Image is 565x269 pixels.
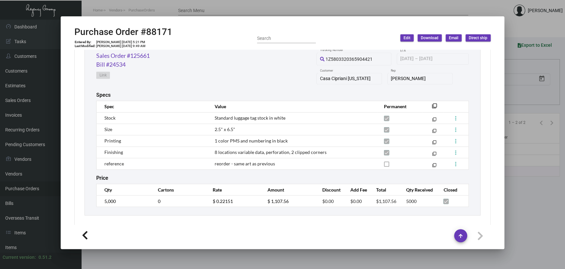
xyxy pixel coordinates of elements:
h2: Price [96,175,108,181]
th: Total [370,184,400,195]
span: $1,107.56 [376,198,396,204]
th: Cartons [151,184,206,195]
mat-icon: filter_none [432,153,436,157]
button: Edit [400,34,414,42]
span: Finishing [104,149,123,155]
mat-icon: filter_none [432,105,437,110]
th: Permanent [377,101,422,112]
td: [PERSON_NAME] [DATE] 5:21 PM [96,40,146,44]
span: reference [104,161,124,166]
span: Standard luggage tag stock in white [215,115,285,121]
h2: Purchase Order #88171 [74,26,172,38]
div: Current version: [3,254,36,261]
span: Stock [104,115,115,121]
span: Email [449,35,458,41]
span: 1 color PMS and numbering in black [215,138,288,143]
button: Direct ship [466,34,491,42]
th: Amount [261,184,316,195]
input: Start date [400,56,414,61]
a: Sales Order #125661 [96,51,150,60]
th: Value [208,101,377,112]
th: Add Fee [344,184,370,195]
div: 0.51.2 [38,254,52,261]
input: End date [419,56,450,61]
span: $0.00 [322,198,334,204]
span: 1Z5803320365904421 [326,57,373,62]
span: Printing [104,138,121,143]
mat-icon: filter_none [432,142,436,146]
mat-icon: filter_none [432,164,436,169]
button: Email [446,34,462,42]
span: Edit [404,35,410,41]
h2: Specs [96,92,111,98]
span: 5000 [406,198,417,204]
th: Spec [97,101,208,112]
span: Download [421,35,438,41]
td: Entered By: [74,40,96,44]
th: Qty [97,184,151,195]
span: reorder - same art as previous [215,161,275,166]
th: Rate [206,184,261,195]
span: Direct ship [469,35,487,41]
mat-icon: filter_none [432,119,436,123]
a: Bill #24534 [96,60,126,69]
td: [PERSON_NAME] [DATE] 9:49 AM [96,44,146,48]
mat-icon: filter_none [432,130,436,134]
span: Link [99,73,107,78]
span: Size [104,126,112,132]
th: Qty Received [400,184,437,195]
td: Last Modified: [74,44,96,48]
button: Link [96,72,110,79]
span: 8 locations variable data, perforation, 2 clipped corners [215,149,327,155]
span: 2.5" x 6.5" [215,126,235,132]
span: $0.00 [350,198,362,204]
th: Discount [316,184,344,195]
button: Download [418,34,442,42]
span: – [415,56,418,61]
th: Closed [437,184,468,195]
